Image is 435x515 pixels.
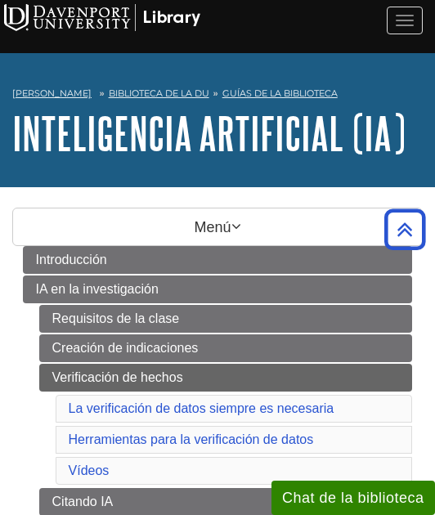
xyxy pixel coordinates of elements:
[52,495,114,508] font: Citando IA
[39,305,413,333] a: Requisitos de la clase
[194,219,231,235] font: Menú
[69,401,334,415] a: La verificación de datos siempre es necesaria
[36,253,107,266] font: Introducción
[23,246,413,274] a: Introducción
[222,87,338,99] a: Guías de la biblioteca
[23,275,413,303] a: IA en la investigación
[69,463,110,477] a: Vídeos
[12,87,92,99] font: [PERSON_NAME]
[271,481,435,515] button: Chat de la biblioteca
[282,490,424,506] font: Chat de la biblioteca
[12,108,406,159] a: Inteligencia Artificial (IA)
[52,311,180,325] font: Requisitos de la clase
[379,218,431,240] a: Volver arriba
[36,282,159,296] font: IA en la investigación
[109,87,209,99] a: Biblioteca de la DU
[52,341,199,355] font: Creación de indicaciones
[4,4,200,31] img: Logotipo de la Universidad de Davenport
[12,87,92,101] a: [PERSON_NAME]
[69,432,314,446] a: Herramientas para la verificación de datos
[39,364,413,392] a: Verificación de hechos
[52,370,183,384] font: Verificación de hechos
[39,334,413,362] a: Creación de indicaciones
